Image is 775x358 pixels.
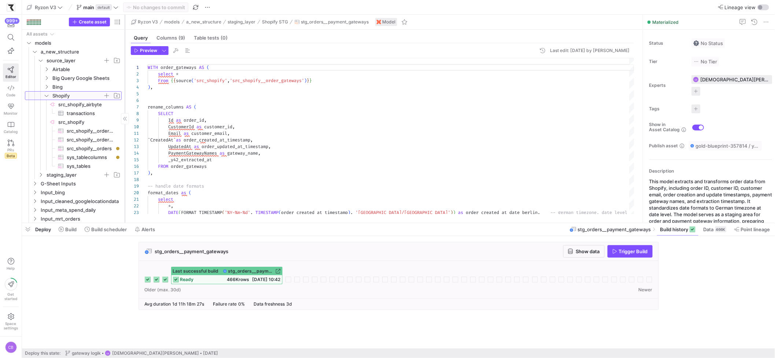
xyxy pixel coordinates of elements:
[693,40,699,46] img: No status
[191,130,227,136] span: customer_email
[228,269,274,274] span: stg_orders__payment_gateways
[204,117,207,123] span: ,
[131,104,139,110] div: 7
[260,18,290,26] button: Shopify STG
[252,277,281,282] span: [DATE] 10:42
[131,91,139,97] div: 5
[6,266,15,270] span: Help
[194,36,228,40] span: Table tests
[693,59,717,64] span: No Tier
[3,82,19,100] a: Code
[173,269,219,274] span: Last successful build
[131,196,139,203] div: 21
[186,104,191,110] span: AS
[649,59,686,64] span: Tier
[199,64,204,70] span: AS
[131,143,139,150] div: 13
[25,162,122,170] div: Press SPACE to select this row.
[160,64,196,70] span: order_gateways
[184,18,223,26] button: a_new_structure
[129,18,160,26] button: Ryzon V3
[25,135,122,144] a: src_shopify__order_transactions​​​​​​​​​
[191,78,194,84] span: (
[131,71,139,77] div: 2
[196,124,202,130] span: as
[700,223,730,236] button: Data466K
[649,106,686,111] span: Tags
[639,287,653,292] span: Newer
[3,118,19,137] a: Catalog
[181,190,186,196] span: as
[52,83,121,91] span: Bing
[5,18,19,24] div: 999+
[79,19,107,25] span: Create asset
[145,287,181,292] span: Older (max. 30d)
[4,292,17,301] span: Get started
[7,4,15,11] img: https://storage.googleapis.com/y42-prod-data-exchange/images/sBsRsYb6BHzNxH9w4w8ylRuridc3cmH4JEFn...
[309,78,312,84] span: }
[3,340,19,355] button: CB
[131,97,139,104] div: 6
[227,277,250,282] span: 466K rows
[25,351,60,356] span: Deploy this state:
[131,110,139,117] div: 8
[72,351,101,356] span: gateway logik
[25,153,122,162] div: Press SPACE to select this row.
[145,301,171,307] span: Avg duration
[131,156,139,163] div: 15
[741,226,770,232] span: Point lineage
[3,100,19,118] a: Monitor
[171,78,173,84] span: {
[171,267,283,284] button: Last successful buildstg_orders__payment_gatewaysready466Krows[DATE] 10:42
[168,144,191,150] span: UpdatedAt
[608,245,653,258] button: Trigger Build
[148,137,150,143] span: `
[204,124,232,130] span: customer_id
[293,18,371,26] button: stg_orders__payment_gateways
[25,109,122,118] a: transactions​​​​​​​​​
[148,104,184,110] span: rename_columns
[619,248,648,254] span: Trigger Build
[4,321,18,330] span: Space settings
[227,130,230,136] span: ,
[63,348,220,358] button: gateway logikCB[DEMOGRAPHIC_DATA][PERSON_NAME][DATE]
[35,4,56,10] span: Ryzon V3
[140,48,157,53] span: Preview
[165,19,180,25] span: models
[150,84,153,90] span: ,
[173,137,176,143] span: `
[25,214,122,223] div: Press SPACE to select this row.
[131,84,139,91] div: 4
[132,223,158,236] button: Alerts
[3,18,19,31] button: 999+
[649,41,686,46] span: Status
[5,74,16,79] span: Editor
[67,162,113,170] span: sys_tables​​​​​​​​​
[168,124,194,130] span: CustomerId
[184,137,250,143] span: order_created_at_timestamp
[131,130,139,137] div: 11
[377,20,381,24] img: undefined
[657,223,699,236] button: Build history
[538,210,540,215] span: ,
[105,350,111,356] div: CB
[207,64,209,70] span: (
[25,170,122,179] div: Press SPACE to select this row.
[178,210,181,215] span: (
[96,4,112,10] span: default
[180,277,194,282] span: ready
[219,150,225,156] span: as
[168,150,217,156] span: PaymentGatewayNames
[176,117,181,123] span: as
[4,129,18,134] span: Catalog
[6,93,15,97] span: Code
[25,47,122,56] div: Press SPACE to select this row.
[67,109,113,118] span: transactions​​​​​​​​​
[660,226,688,232] span: Build history
[184,130,189,136] span: as
[350,210,353,215] span: ,
[649,143,678,148] span: Publish asset
[67,127,113,135] span: src_shopify__order_gateways​​​​​​​​​
[25,126,122,135] a: src_shopify__order_gateways​​​​​​​​​
[148,84,150,90] span: )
